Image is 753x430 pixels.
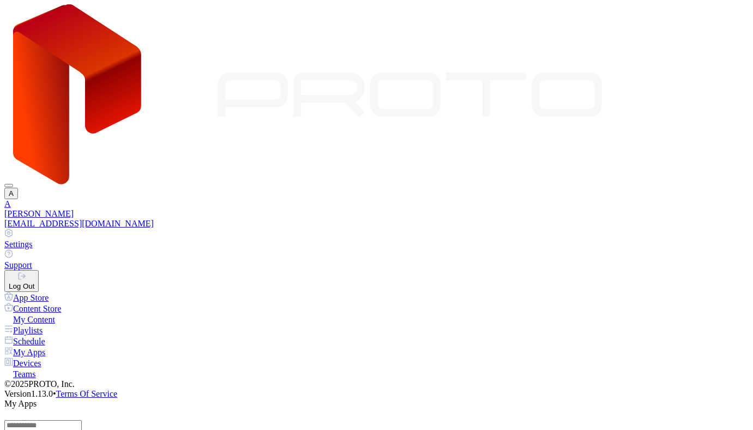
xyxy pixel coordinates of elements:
div: A [4,199,749,209]
a: My Apps [4,347,749,357]
div: [PERSON_NAME] [4,209,749,219]
div: Log Out [9,282,34,290]
a: Settings [4,229,749,249]
div: © 2025 PROTO, Inc. [4,379,749,389]
div: [EMAIL_ADDRESS][DOMAIN_NAME] [4,219,749,229]
div: My Apps [4,399,749,409]
a: Support [4,249,749,270]
button: Log Out [4,270,39,292]
a: Terms Of Service [56,389,118,398]
button: A [4,188,18,199]
span: Version 1.13.0 • [4,389,56,398]
a: App Store [4,292,749,303]
a: My Content [4,314,749,325]
div: Settings [4,240,749,249]
a: Teams [4,368,749,379]
div: Support [4,260,749,270]
a: Content Store [4,303,749,314]
a: Playlists [4,325,749,336]
a: Devices [4,357,749,368]
a: A[PERSON_NAME][EMAIL_ADDRESS][DOMAIN_NAME] [4,199,749,229]
a: Schedule [4,336,749,347]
